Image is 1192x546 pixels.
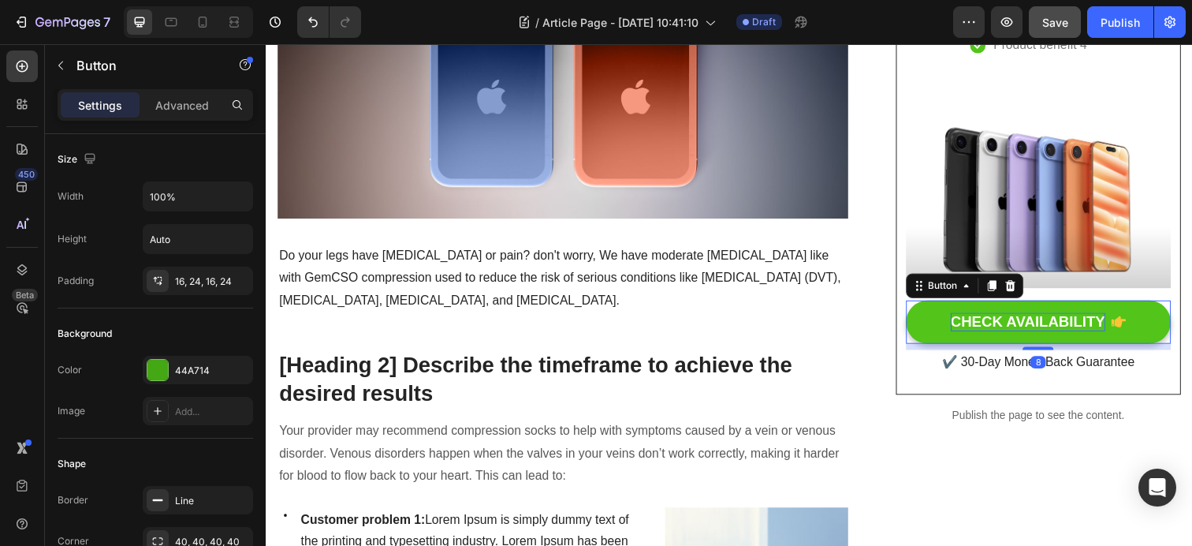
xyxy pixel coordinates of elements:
[780,319,796,331] div: 8
[1029,6,1081,38] button: Save
[1101,14,1140,31] div: Publish
[175,364,249,378] div: 44A714
[13,205,593,273] p: Do your legs have [MEDICAL_DATA] or pain? don't worry, We have moderate [MEDICAL_DATA] like with ...
[699,275,857,294] div: CHECK AVAILABILITY
[58,149,99,170] div: Size
[297,6,361,38] div: Undo/Redo
[78,97,122,114] p: Settings
[35,479,371,538] span: Lorem Ipsum is simply dummy text of the printing and typesetting industry. Lorem Ipsum has been t...
[58,404,85,418] div: Image
[76,56,210,75] p: Button
[143,225,252,253] input: Auto
[58,493,88,507] div: Border
[1138,469,1176,507] div: Open Intercom Messenger
[654,69,924,249] img: Alt Image
[12,289,38,301] div: Beta
[58,457,86,471] div: Shape
[58,274,94,288] div: Padding
[58,189,84,204] div: Width
[175,494,249,508] div: Line
[35,479,162,492] strong: Customer problem 1:
[58,232,87,246] div: Height
[6,6,117,38] button: 7
[535,14,539,31] span: /
[155,97,209,114] p: Advanced
[1087,6,1153,38] button: Publish
[752,15,776,29] span: Draft
[673,240,709,254] div: Button
[58,363,82,377] div: Color
[266,44,1192,546] iframe: Design area
[175,405,249,419] div: Add...
[654,262,924,307] button: CHECK AVAILABILITY
[655,314,922,337] p: ✔️ 30-Day Money-Back Guarantee
[1042,16,1068,29] span: Save
[103,13,110,32] p: 7
[542,14,698,31] span: Article Page - [DATE] 10:41:10
[13,314,593,372] p: [Heading 2] Describe the timeframe to achieve the desired results
[175,275,249,289] div: 16, 24, 16, 24
[143,182,252,211] input: Auto
[15,168,38,181] div: 450
[643,371,934,387] p: Publish the page to see the content.
[58,327,112,341] div: Background
[13,384,593,452] p: Your provider may recommend compression socks to help with symptoms caused by a vein or venous di...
